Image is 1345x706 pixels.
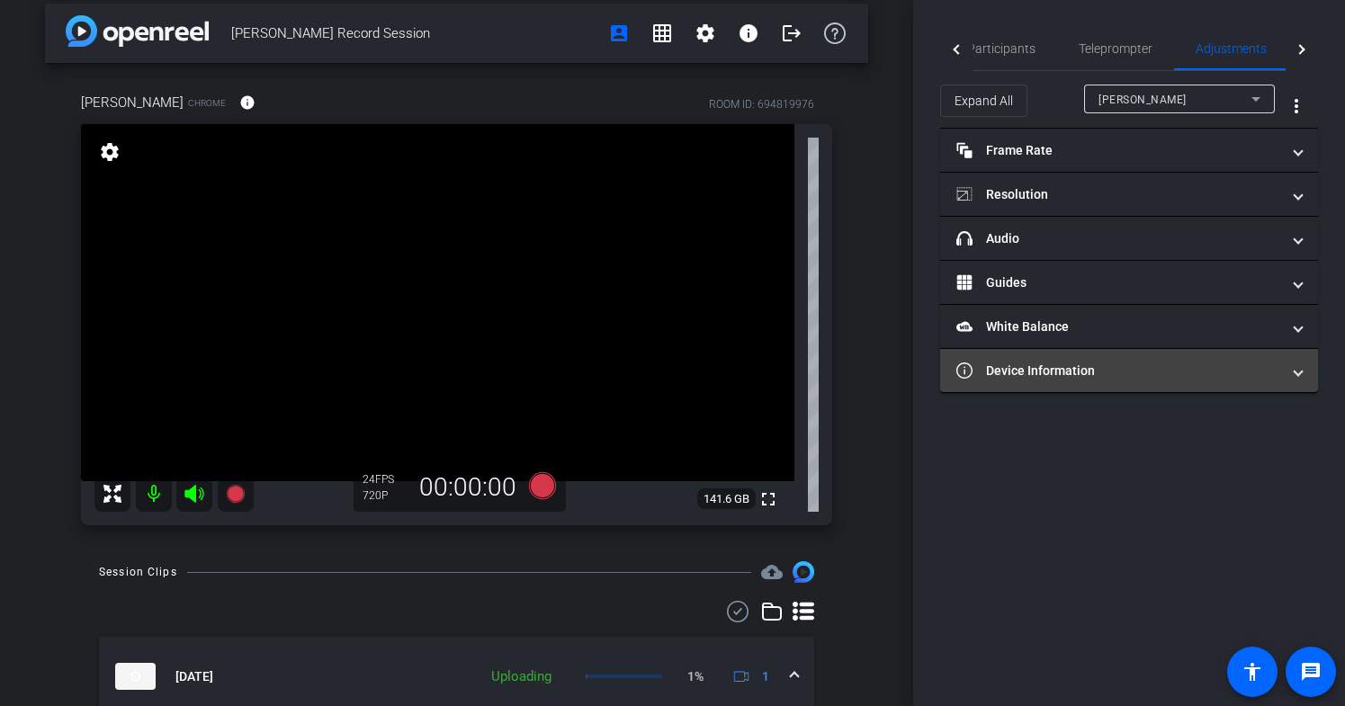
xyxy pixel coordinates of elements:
[99,563,177,581] div: Session Clips
[940,173,1318,216] mat-expansion-panel-header: Resolution
[231,15,597,51] span: [PERSON_NAME] Record Session
[239,94,256,111] mat-icon: info
[738,22,759,44] mat-icon: info
[175,667,213,686] span: [DATE]
[967,42,1036,55] span: Participants
[1196,42,1267,55] span: Adjustments
[758,488,779,510] mat-icon: fullscreen
[940,85,1027,117] button: Expand All
[188,96,226,110] span: Chrome
[363,472,408,487] div: 24
[697,488,756,510] span: 141.6 GB
[940,129,1318,172] mat-expansion-panel-header: Frame Rate
[97,141,122,163] mat-icon: settings
[651,22,673,44] mat-icon: grid_on
[940,305,1318,348] mat-expansion-panel-header: White Balance
[81,93,184,112] span: [PERSON_NAME]
[762,667,769,686] span: 1
[956,317,1280,336] mat-panel-title: White Balance
[793,561,814,583] img: Session clips
[695,22,716,44] mat-icon: settings
[66,15,209,47] img: app-logo
[956,141,1280,160] mat-panel-title: Frame Rate
[1286,95,1307,117] mat-icon: more_vert
[687,667,704,686] p: 1%
[1079,42,1152,55] span: Teleprompter
[940,349,1318,392] mat-expansion-panel-header: Device Information
[940,217,1318,260] mat-expansion-panel-header: Audio
[956,185,1280,204] mat-panel-title: Resolution
[608,22,630,44] mat-icon: account_box
[1275,85,1318,128] button: More Options for Adjustments Panel
[956,229,1280,248] mat-panel-title: Audio
[1098,94,1187,106] span: [PERSON_NAME]
[375,473,394,486] span: FPS
[408,472,528,503] div: 00:00:00
[761,561,783,583] mat-icon: cloud_upload
[115,663,156,690] img: thumb-nail
[955,84,1013,118] span: Expand All
[761,561,783,583] span: Destinations for your clips
[940,261,1318,304] mat-expansion-panel-header: Guides
[482,666,560,687] div: Uploading
[1242,661,1263,683] mat-icon: accessibility
[956,362,1280,380] mat-panel-title: Device Information
[709,96,814,112] div: ROOM ID: 694819976
[781,22,803,44] mat-icon: logout
[1300,661,1322,683] mat-icon: message
[956,273,1280,292] mat-panel-title: Guides
[363,488,408,503] div: 720P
